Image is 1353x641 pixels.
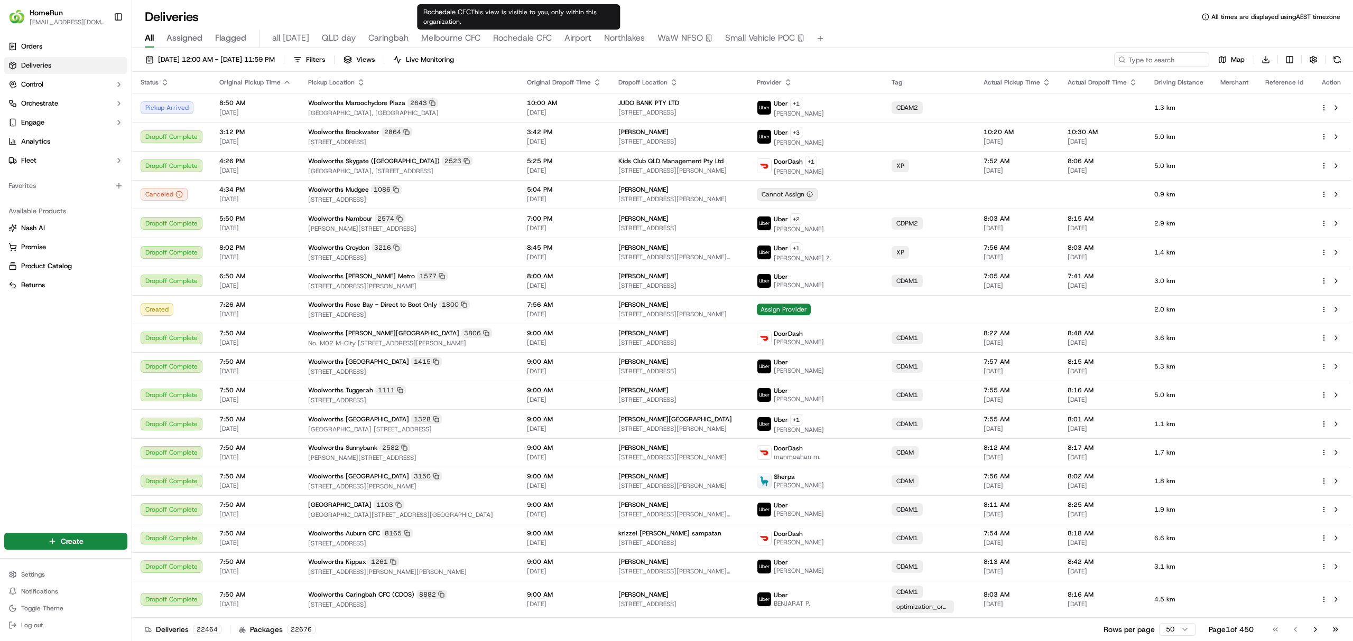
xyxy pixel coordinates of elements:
[219,272,291,280] span: 6:50 AM
[527,310,601,318] span: [DATE]
[141,188,188,201] div: Canceled
[896,219,918,228] span: CDPM2
[4,152,127,169] button: Fleet
[219,195,291,203] span: [DATE]
[379,443,410,453] div: 2582
[1154,248,1203,257] span: 1.4 km
[308,357,409,366] span: Woolworths [GEOGRAPHIC_DATA]
[1068,281,1137,290] span: [DATE]
[618,243,669,252] span: [PERSON_NAME]
[141,52,280,67] button: [DATE] 12:00 AM - [DATE] 11:59 PM
[308,300,437,309] span: Woolworths Rose Bay - Direct to Boot Only
[774,225,824,233] span: [PERSON_NAME]
[527,300,601,309] span: 7:56 AM
[790,242,802,254] button: +1
[21,242,46,252] span: Promise
[1068,243,1137,252] span: 8:03 AM
[423,8,597,26] span: This view is visible to you, only within this organization.
[145,32,154,44] span: All
[8,280,123,290] a: Returns
[774,109,824,118] span: [PERSON_NAME]
[984,367,1051,375] span: [DATE]
[774,366,824,375] span: [PERSON_NAME]
[219,425,291,433] span: [DATE]
[219,214,291,223] span: 5:50 PM
[618,367,740,375] span: [STREET_ADDRESS]
[219,310,291,318] span: [DATE]
[21,223,45,233] span: Nash AI
[618,415,732,423] span: [PERSON_NAME][GEOGRAPHIC_DATA]
[375,385,406,395] div: 1111
[411,414,442,424] div: 1328
[4,533,127,550] button: Create
[790,127,802,138] button: +3
[4,239,127,256] button: Promise
[219,99,291,107] span: 8:50 AM
[757,274,771,288] img: uber-new-logo.jpeg
[527,108,601,117] span: [DATE]
[1265,78,1303,87] span: Reference Id
[774,329,803,338] span: DoorDash
[618,310,740,318] span: [STREET_ADDRESS][PERSON_NAME]
[1154,420,1203,428] span: 1.1 km
[219,78,281,87] span: Original Pickup Time
[308,138,510,146] span: [STREET_ADDRESS]
[356,55,375,64] span: Views
[1320,78,1342,87] div: Action
[219,386,291,394] span: 7:50 AM
[618,300,669,309] span: [PERSON_NAME]
[1154,162,1203,170] span: 5.0 km
[618,108,740,117] span: [STREET_ADDRESS]
[757,592,771,606] img: uber-new-logo.jpeg
[21,261,72,271] span: Product Catalog
[757,188,818,201] button: Cannot Assign
[1068,157,1137,165] span: 8:06 AM
[757,560,771,573] img: uber-new-logo.jpeg
[219,243,291,252] span: 8:02 PM
[774,281,824,289] span: [PERSON_NAME]
[368,32,409,44] span: Caringbah
[308,415,409,423] span: Woolworths [GEOGRAPHIC_DATA]
[219,253,291,261] span: [DATE]
[382,127,412,137] div: 2864
[757,159,771,173] img: doordash_logo_v2.png
[145,8,199,25] h1: Deliveries
[219,137,291,146] span: [DATE]
[1068,425,1137,433] span: [DATE]
[774,128,788,137] span: Uber
[4,4,109,30] button: HomeRunHomeRun[EMAIL_ADDRESS][DOMAIN_NAME]
[790,98,802,109] button: +1
[308,78,355,87] span: Pickup Location
[417,271,448,281] div: 1577
[618,425,740,433] span: [STREET_ADDRESS][PERSON_NAME]
[4,220,127,237] button: Nash AI
[411,357,442,366] div: 1415
[527,224,601,232] span: [DATE]
[757,531,771,545] img: doordash_logo_v2.png
[1068,214,1137,223] span: 8:15 AM
[308,99,405,107] span: Woolworths Maroochydore Plaza
[4,114,127,131] button: Engage
[892,78,902,87] span: Tag
[1154,277,1203,285] span: 3.0 km
[493,32,552,44] span: Rochedale CFC
[219,281,291,290] span: [DATE]
[219,444,291,452] span: 7:50 AM
[618,78,668,87] span: Dropoff Location
[618,166,740,175] span: [STREET_ADDRESS][PERSON_NAME]
[774,244,788,252] span: Uber
[527,415,601,423] span: 9:00 AM
[527,214,601,223] span: 7:00 PM
[984,415,1051,423] span: 7:55 AM
[527,253,601,261] span: [DATE]
[219,128,291,136] span: 3:12 PM
[984,157,1051,165] span: 7:52 AM
[757,503,771,516] img: uber-new-logo.jpeg
[527,395,601,404] span: [DATE]
[308,425,510,433] span: [GEOGRAPHIC_DATA] [STREET_ADDRESS]
[604,32,645,44] span: Northlakes
[984,386,1051,394] span: 7:55 AM
[618,224,740,232] span: [STREET_ADDRESS]
[308,386,373,394] span: Woolworths Tuggerah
